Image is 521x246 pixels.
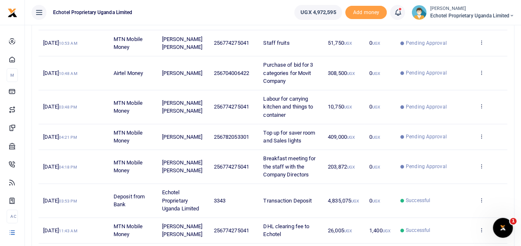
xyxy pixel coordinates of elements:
span: 1 [510,218,516,224]
small: UGX [351,199,359,203]
span: Labour for carrying kitchen and things to container [263,96,313,118]
span: Breakfast meeting for the staff with the Company Directors [263,155,315,178]
span: 10,750 [328,104,352,110]
small: 11:43 AM [59,229,78,233]
span: Deposit from Bank [114,193,145,208]
span: Echotel Proprietary Uganda Limited [430,12,514,19]
span: 0 [369,70,380,76]
span: Pending Approval [406,103,447,111]
span: [DATE] [43,198,77,204]
span: Purchase of bid for 3 categories for Movit Company [263,62,313,84]
span: 0 [369,40,380,46]
span: [DATE] [43,104,77,110]
span: Add money [345,6,387,19]
span: MTN Mobile Money [114,36,143,51]
small: UGX [372,71,380,76]
span: Transaction Deposit [263,198,312,204]
span: 3343 [214,198,225,204]
span: Airtel Money [114,70,143,76]
span: Echotel Proprietary Uganda Limited [50,9,136,16]
span: Pending Approval [406,163,447,170]
span: 51,750 [328,40,352,46]
span: [PERSON_NAME] [PERSON_NAME] [162,100,202,114]
small: 03:53 PM [59,199,77,203]
span: Pending Approval [406,133,447,140]
small: 04:21 PM [59,135,77,140]
span: 203,872 [328,164,355,170]
span: 256774275041 [214,227,249,234]
small: UGX [344,229,352,233]
span: Pending Approval [406,69,447,77]
a: profile-user [PERSON_NAME] Echotel Proprietary Uganda Limited [412,5,514,20]
span: DHL clearing fee to Echotel [263,223,309,238]
small: 10:53 AM [59,41,78,46]
small: 10:48 AM [59,71,78,76]
span: MTN Mobile Money [114,223,143,238]
span: MTN Mobile Money [114,100,143,114]
span: [PERSON_NAME] [PERSON_NAME] [162,36,202,51]
small: UGX [372,135,380,140]
span: Pending Approval [406,39,447,47]
span: 308,500 [328,70,355,76]
span: Successful [406,197,430,204]
small: UGX [347,135,355,140]
span: [PERSON_NAME] [PERSON_NAME] [162,223,202,238]
span: 409,000 [328,134,355,140]
li: Wallet ballance [291,5,345,20]
span: 256704006422 [214,70,249,76]
span: [PERSON_NAME] [PERSON_NAME] [162,159,202,174]
span: Staff fruits [263,40,289,46]
span: [DATE] [43,70,77,76]
span: [PERSON_NAME] [162,70,202,76]
li: Ac [7,210,18,223]
small: 04:18 PM [59,165,77,169]
small: UGX [347,165,355,169]
span: MTN Mobile Money [114,159,143,174]
small: UGX [382,229,390,233]
span: [DATE] [43,227,77,234]
small: UGX [372,105,380,109]
span: 0 [369,198,380,204]
span: [DATE] [43,164,77,170]
li: Toup your wallet [345,6,387,19]
span: Top up for saver room and Sales lights [263,130,315,144]
span: 256782053301 [214,134,249,140]
span: 256774275041 [214,164,249,170]
span: [PERSON_NAME] [162,134,202,140]
li: M [7,68,18,82]
span: MTN Mobile Money [114,130,143,144]
a: Add money [345,9,387,15]
span: 1,400 [369,227,390,234]
span: 256774275041 [214,104,249,110]
a: UGX 4,972,595 [294,5,342,20]
span: 0 [369,134,380,140]
span: 4,835,075 [328,198,359,204]
span: UGX 4,972,595 [300,8,336,17]
span: [DATE] [43,40,77,46]
span: [DATE] [43,134,77,140]
small: UGX [372,41,380,46]
small: UGX [347,71,355,76]
small: 03:48 PM [59,105,77,109]
span: Echotel Proprietary Uganda Limited [162,189,199,212]
span: 0 [369,104,380,110]
span: 256774275041 [214,40,249,46]
iframe: Intercom live chat [493,218,513,238]
small: UGX [344,105,352,109]
span: 26,005 [328,227,352,234]
span: 0 [369,164,380,170]
small: UGX [372,199,380,203]
span: Successful [406,227,430,234]
img: profile-user [412,5,426,20]
img: logo-small [7,8,17,18]
a: logo-small logo-large logo-large [7,9,17,15]
small: UGX [344,41,352,46]
small: UGX [372,165,380,169]
small: [PERSON_NAME] [430,5,514,12]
